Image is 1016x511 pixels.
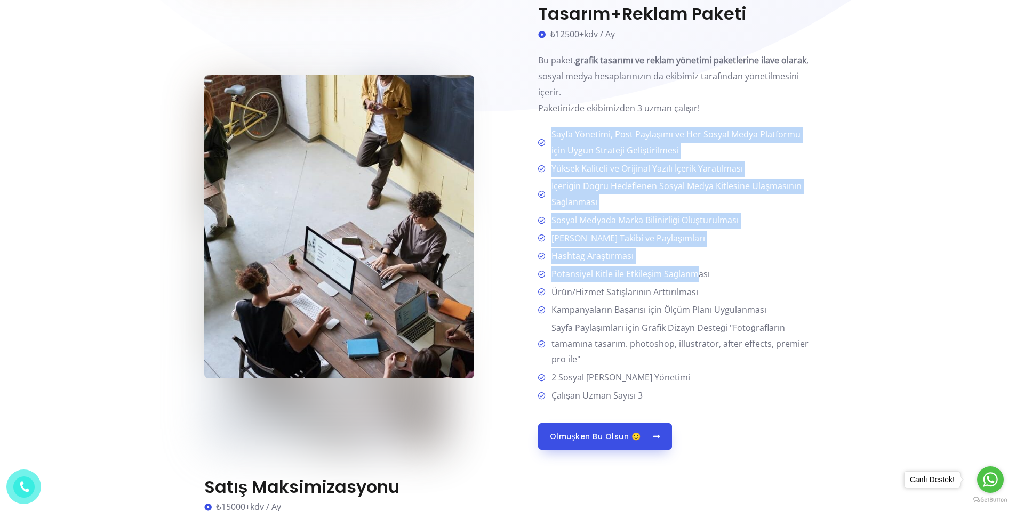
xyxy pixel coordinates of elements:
a: Go to whatsapp [977,466,1004,493]
span: Yüksek Kaliteli ve Orijinal Yazılı İçerik Yaratılması [547,161,743,177]
img: phone.png [17,480,30,493]
span: ₺12500+kdv / Ay [547,27,615,43]
span: [PERSON_NAME] Takibi ve Paylaşımları [547,231,705,247]
span: Paketinizde ekibimizden 3 uzman çalışır! [538,102,700,114]
span: Hashtag Araştırması [547,248,634,264]
span: İçeriğin Doğru Hedeflenen Sosyal Medya Kitlesine Ulaşmasının Sağlanması [547,179,812,210]
span: Kampanyaların Başarısı için Ölçüm Planı Uygulanması [547,302,766,318]
div: Canlı Destek! [905,472,960,488]
span: Sosyal Medyada Marka Bilinirliği Oluşturulması [547,213,739,229]
a: Go to GetButton.io website [973,497,1007,504]
span: Potansiyel Kitle ile Etkileşim Sağlanması [547,266,710,282]
img: people-inside-room [204,75,474,378]
b: grafik tasarımı ve reklam yönetimi paketlerine ilave olarak [575,54,806,66]
a: Olmuşken Bu Olsun 🙂 [538,423,672,450]
span: Olmuşken Bu Olsun 🙂 [550,433,641,440]
span: Sayfa Yönetimi, Post Paylaşımı ve Her Sosyal Medya Platformu için Uygun Strateji Geliştirilmesi [547,127,812,158]
span: Çalışan Uzman Sayısı 3 [547,388,643,404]
h3: Tasarım+Reklam Paketi [538,4,812,24]
p: Bu paket, , sosyal medya hesaplarınızın da ekibimiz tarafından yönetilmesini içerir. [538,53,812,116]
a: Canlı Destek! [904,471,961,488]
span: Sayfa Paylaşımları için Grafik Dizayn Desteği "Fotoğrafların tamamına tasarım. photoshop, illustr... [547,320,812,368]
span: 2 Sosyal [PERSON_NAME] Yönetimi [547,370,690,386]
h3: Satış Maksimizasyonu [204,477,466,497]
span: Ürün/Hizmet Satışlarının Arttırılması [547,285,698,301]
